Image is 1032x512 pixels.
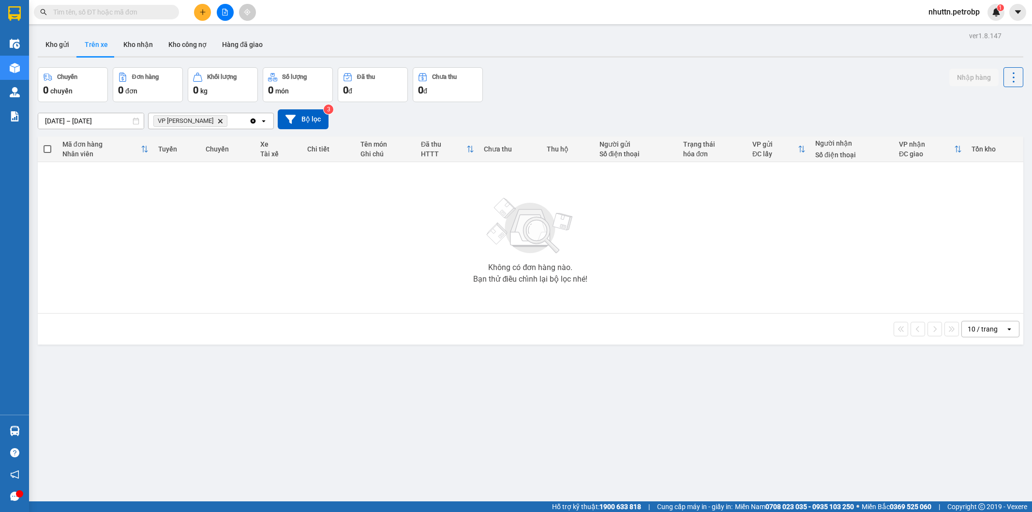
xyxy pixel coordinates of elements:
[599,503,641,511] strong: 1900 633 818
[53,7,167,17] input: Tìm tên, số ĐT hoặc mã đơn
[748,136,810,162] th: Toggle SortBy
[972,145,1018,153] div: Tồn kho
[62,140,141,148] div: Mã đơn hàng
[899,150,954,158] div: ĐC giao
[815,139,889,147] div: Người nhận
[357,74,375,80] div: Đã thu
[482,192,579,260] img: svg+xml;base64,PHN2ZyBjbGFzcz0ibGlzdC1wbHVnX19zdmciIHhtbG5zPSJodHRwOi8vd3d3LnczLm9yZy8yMDAwL3N2Zy...
[997,4,1004,11] sup: 1
[77,33,116,56] button: Trên xe
[57,74,77,80] div: Chuyến
[116,33,161,56] button: Kho nhận
[969,30,1002,41] div: ver 1.8.147
[206,145,251,153] div: Chuyến
[275,87,289,95] span: món
[423,87,427,95] span: đ
[10,426,20,436] img: warehouse-icon
[282,74,307,80] div: Số lượng
[214,33,270,56] button: Hàng đã giao
[648,501,650,512] span: |
[765,503,854,511] strong: 0708 023 035 - 0935 103 250
[125,87,137,95] span: đơn
[40,9,47,15] span: search
[360,140,411,148] div: Tên món
[10,448,19,457] span: question-circle
[894,136,967,162] th: Toggle SortBy
[260,117,268,125] svg: open
[249,117,257,125] svg: Clear all
[10,39,20,49] img: warehouse-icon
[38,113,144,129] input: Select a date range.
[58,136,153,162] th: Toggle SortBy
[62,150,141,158] div: Nhân viên
[158,117,213,125] span: VP Đức Liễu
[683,150,743,158] div: hóa đơn
[348,87,352,95] span: đ
[547,145,589,153] div: Thu hộ
[939,501,940,512] span: |
[10,470,19,479] span: notification
[343,84,348,96] span: 0
[752,150,798,158] div: ĐC lấy
[1005,325,1013,333] svg: open
[815,151,889,159] div: Số điện thoại
[239,4,256,21] button: aim
[978,503,985,510] span: copyright
[338,67,408,102] button: Đã thu0đ
[307,145,351,153] div: Chi tiết
[10,87,20,97] img: warehouse-icon
[921,6,987,18] span: nhuttn.petrobp
[552,501,641,512] span: Hỗ trợ kỹ thuật:
[260,150,298,158] div: Tài xế
[263,67,333,102] button: Số lượng0món
[421,140,466,148] div: Đã thu
[38,67,108,102] button: Chuyến0chuyến
[421,150,466,158] div: HTTT
[194,4,211,21] button: plus
[360,150,411,158] div: Ghi chú
[199,9,206,15] span: plus
[418,84,423,96] span: 0
[1009,4,1026,21] button: caret-down
[599,140,673,148] div: Người gửi
[200,87,208,95] span: kg
[278,109,329,129] button: Bộ lọc
[217,4,234,21] button: file-add
[268,84,273,96] span: 0
[43,84,48,96] span: 0
[683,140,743,148] div: Trạng thái
[999,4,1002,11] span: 1
[222,9,228,15] span: file-add
[113,67,183,102] button: Đơn hàng0đơn
[862,501,931,512] span: Miền Bắc
[118,84,123,96] span: 0
[207,74,237,80] div: Khối lượng
[153,115,227,127] span: VP Đức Liễu, close by backspace
[899,140,954,148] div: VP nhận
[890,503,931,511] strong: 0369 525 060
[488,264,572,271] div: Không có đơn hàng nào.
[10,63,20,73] img: warehouse-icon
[10,492,19,501] span: message
[1014,8,1022,16] span: caret-down
[432,74,457,80] div: Chưa thu
[161,33,214,56] button: Kho công nợ
[193,84,198,96] span: 0
[657,501,733,512] span: Cung cấp máy in - giấy in:
[217,118,223,124] svg: Delete
[158,145,196,153] div: Tuyến
[473,275,587,283] div: Bạn thử điều chỉnh lại bộ lọc nhé!
[244,9,251,15] span: aim
[8,6,21,21] img: logo-vxr
[949,69,999,86] button: Nhập hàng
[188,67,258,102] button: Khối lượng0kg
[50,87,73,95] span: chuyến
[10,111,20,121] img: solution-icon
[992,8,1001,16] img: icon-new-feature
[260,140,298,148] div: Xe
[856,505,859,509] span: ⚪️
[752,140,798,148] div: VP gửi
[132,74,159,80] div: Đơn hàng
[324,105,333,114] sup: 3
[599,150,673,158] div: Số điện thoại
